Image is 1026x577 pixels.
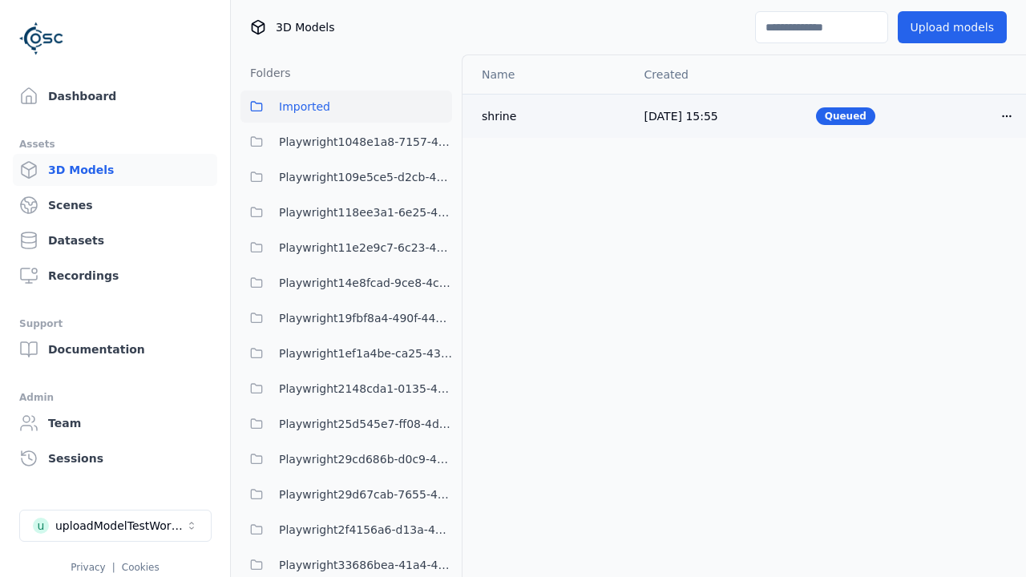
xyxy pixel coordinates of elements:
a: 3D Models [13,154,217,186]
button: Playwright29cd686b-d0c9-4777-aa54-1065c8c7cee8 [240,443,452,475]
button: Playwright14e8fcad-9ce8-4c9f-9ba9-3f066997ed84 [240,267,452,299]
span: Playwright25d545e7-ff08-4d3b-b8cd-ba97913ee80b [279,414,452,434]
button: Playwright19fbf8a4-490f-4493-a67b-72679a62db0e [240,302,452,334]
h3: Folders [240,65,291,81]
button: Playwright2f4156a6-d13a-4a07-9939-3b63c43a9416 [240,514,452,546]
div: u [33,518,49,534]
div: Assets [19,135,211,154]
button: Select a workspace [19,510,212,542]
span: Playwright109e5ce5-d2cb-4ab8-a55a-98f36a07a7af [279,167,452,187]
span: Playwright19fbf8a4-490f-4493-a67b-72679a62db0e [279,309,452,328]
button: Playwright29d67cab-7655-4a15-9701-4b560da7f167 [240,478,452,510]
a: Scenes [13,189,217,221]
span: Playwright118ee3a1-6e25-456a-9a29-0f34eaed349c [279,203,452,222]
button: Playwright118ee3a1-6e25-456a-9a29-0f34eaed349c [240,196,452,228]
a: Cookies [122,562,160,573]
button: Playwright25d545e7-ff08-4d3b-b8cd-ba97913ee80b [240,408,452,440]
button: Imported [240,91,452,123]
span: Playwright11e2e9c7-6c23-4ce7-ac48-ea95a4ff6a43 [279,238,452,257]
button: Playwright1ef1a4be-ca25-4334-b22c-6d46e5dc87b0 [240,337,452,369]
button: Upload models [898,11,1007,43]
div: Queued [816,107,875,125]
div: Admin [19,388,211,407]
a: Documentation [13,333,217,365]
div: Support [19,314,211,333]
span: | [112,562,115,573]
span: Playwright1ef1a4be-ca25-4334-b22c-6d46e5dc87b0 [279,344,452,363]
span: Playwright29cd686b-d0c9-4777-aa54-1065c8c7cee8 [279,450,452,469]
a: Recordings [13,260,217,292]
button: Playwright11e2e9c7-6c23-4ce7-ac48-ea95a4ff6a43 [240,232,452,264]
span: Playwright14e8fcad-9ce8-4c9f-9ba9-3f066997ed84 [279,273,452,293]
span: Imported [279,97,330,116]
a: Dashboard [13,80,217,112]
span: Playwright2148cda1-0135-4eee-9a3e-ba7e638b60a6 [279,379,452,398]
button: Playwright1048e1a8-7157-4402-9d51-a0d67d82f98b [240,126,452,158]
a: Datasets [13,224,217,256]
th: Created [632,55,803,94]
span: Playwright29d67cab-7655-4a15-9701-4b560da7f167 [279,485,452,504]
a: Sessions [13,442,217,474]
span: Playwright1048e1a8-7157-4402-9d51-a0d67d82f98b [279,132,452,151]
a: Privacy [71,562,105,573]
th: Name [463,55,632,94]
img: Logo [19,16,64,61]
span: Playwright33686bea-41a4-43c8-b27a-b40c54b773e3 [279,555,452,575]
button: Playwright2148cda1-0135-4eee-9a3e-ba7e638b60a6 [240,373,452,405]
div: uploadModelTestWorkspace [55,518,185,534]
span: 3D Models [276,19,334,35]
div: shrine [482,108,619,124]
span: Playwright2f4156a6-d13a-4a07-9939-3b63c43a9416 [279,520,452,539]
span: [DATE] 15:55 [644,110,718,123]
a: Team [13,407,217,439]
button: Playwright109e5ce5-d2cb-4ab8-a55a-98f36a07a7af [240,161,452,193]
